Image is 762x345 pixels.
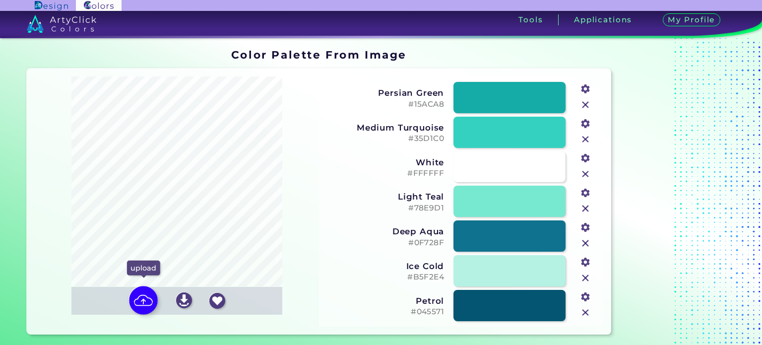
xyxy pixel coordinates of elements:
[326,157,444,167] h3: White
[35,1,68,10] img: ArtyClick Design logo
[574,16,632,23] h3: Applications
[326,296,444,306] h3: Petrol
[326,238,444,248] h5: #0F728F
[209,293,225,309] img: icon_favourite_white.svg
[326,123,444,133] h3: Medium Turquoise
[326,226,444,236] h3: Deep Aqua
[326,100,444,109] h5: #15ACA8
[326,88,444,98] h3: Persian Green
[326,169,444,178] h5: #FFFFFF
[326,134,444,143] h5: #35D1C0
[127,261,160,276] p: upload
[579,237,592,250] img: icon_close.svg
[27,15,97,33] img: logo_artyclick_colors_white.svg
[579,272,592,284] img: icon_close.svg
[176,292,192,308] img: icon_download_white.svg
[326,204,444,213] h5: #78E9D1
[579,306,592,319] img: icon_close.svg
[579,98,592,111] img: icon_close.svg
[129,286,158,315] img: icon picture
[579,168,592,181] img: icon_close.svg
[326,261,444,271] h3: Ice Cold
[579,202,592,215] img: icon_close.svg
[518,16,543,23] h3: Tools
[326,192,444,202] h3: Light Teal
[579,133,592,146] img: icon_close.svg
[326,307,444,317] h5: #045571
[231,47,407,62] h1: Color Palette From Image
[663,13,720,27] h3: My Profile
[326,273,444,282] h5: #B5F2E4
